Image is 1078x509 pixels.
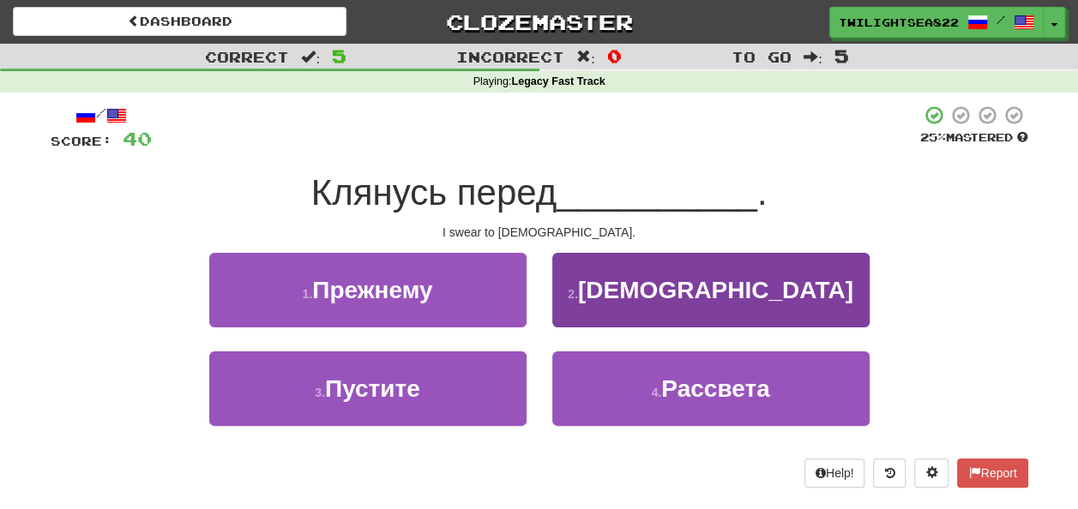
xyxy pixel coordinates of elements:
button: 3.Пустите [209,351,527,426]
button: 2.[DEMOGRAPHIC_DATA] [552,253,870,327]
span: 5 [332,45,346,66]
span: 40 [123,128,152,149]
div: / [51,105,152,126]
span: Клянусь перед [311,172,557,213]
span: TwilightSea822 [839,15,959,30]
small: 2 . [568,287,578,301]
span: : [576,50,595,64]
span: 25 % [920,130,946,144]
div: Mastered [920,130,1028,146]
span: 5 [834,45,849,66]
div: I swear to [DEMOGRAPHIC_DATA]. [51,224,1028,241]
button: 4.Рассвета [552,351,870,426]
button: 1.Прежнему [209,253,527,327]
small: 3 . [315,386,325,399]
span: __________ [557,172,757,213]
span: To go [732,48,792,65]
span: Прежнему [312,277,432,303]
a: TwilightSea822 / [829,7,1044,38]
span: . [757,172,768,213]
strong: Legacy Fast Track [511,75,605,87]
span: Пустите [325,375,420,402]
span: Рассвета [661,375,769,402]
span: Score: [51,134,112,148]
a: Clozemaster [372,7,706,37]
span: Correct [205,48,289,65]
span: 0 [607,45,622,66]
button: Help! [804,458,865,488]
span: Incorrect [456,48,564,65]
span: / [997,14,1005,26]
span: : [301,50,320,64]
span: [DEMOGRAPHIC_DATA] [578,277,853,303]
span: : [804,50,822,64]
small: 4 . [651,386,661,399]
button: Round history (alt+y) [873,458,906,488]
small: 1 . [302,287,312,301]
a: Dashboard [13,7,346,36]
button: Report [957,458,1027,488]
